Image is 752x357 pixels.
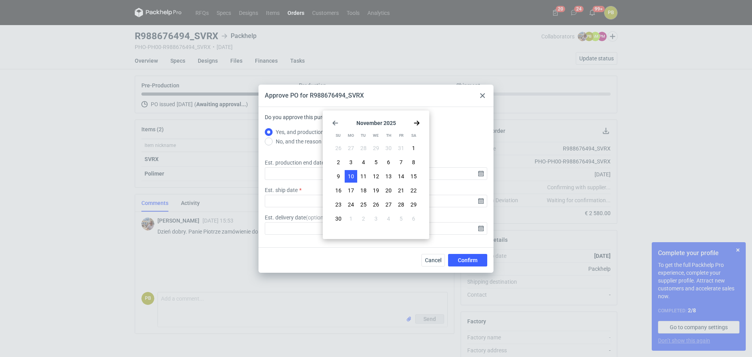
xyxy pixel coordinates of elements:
[265,159,324,167] label: Est. production end date
[412,158,415,166] span: 8
[399,215,403,223] span: 5
[337,158,340,166] span: 2
[370,156,382,169] button: Wed Nov 05 2025
[348,144,354,152] span: 27
[332,170,345,183] button: Sun Nov 09 2025
[345,184,357,197] button: Mon Nov 17 2025
[374,158,378,166] span: 5
[360,172,367,180] span: 11
[385,144,392,152] span: 30
[373,187,379,194] span: 19
[370,170,382,183] button: Wed Nov 12 2025
[373,144,379,152] span: 29
[349,158,352,166] span: 3
[345,142,357,154] button: Mon Oct 27 2025
[399,158,403,166] span: 7
[410,201,417,208] span: 29
[382,142,395,154] button: Thu Oct 30 2025
[395,129,407,142] div: Fr
[357,142,370,154] button: Tue Oct 28 2025
[373,201,379,208] span: 26
[332,120,338,126] svg: Go back 1 month
[382,198,395,211] button: Thu Nov 27 2025
[410,172,417,180] span: 15
[370,184,382,197] button: Wed Nov 19 2025
[398,172,404,180] span: 14
[357,170,370,183] button: Tue Nov 11 2025
[421,254,445,266] button: Cancel
[265,186,298,194] label: Est. ship date
[357,212,370,225] button: Tue Dec 02 2025
[265,113,354,127] label: Do you approve this purchase order?
[265,214,330,221] label: Est. delivery date
[348,172,354,180] span: 10
[362,215,365,223] span: 2
[407,142,420,154] button: Sat Nov 01 2025
[458,257,477,263] span: Confirm
[383,129,395,142] div: Th
[398,201,404,208] span: 28
[345,156,357,169] button: Mon Nov 03 2025
[332,198,345,211] button: Sun Nov 23 2025
[337,172,340,180] span: 9
[448,254,487,266] button: Confirm
[345,129,357,142] div: Mo
[385,201,392,208] span: 27
[385,172,392,180] span: 13
[387,158,390,166] span: 6
[362,158,365,166] span: 4
[335,187,342,194] span: 16
[410,187,417,194] span: 22
[407,170,420,183] button: Sat Nov 15 2025
[395,142,407,154] button: Fri Oct 31 2025
[348,187,354,194] span: 17
[335,215,342,223] span: 30
[382,156,395,169] button: Thu Nov 06 2025
[332,212,345,225] button: Sun Nov 30 2025
[370,212,382,225] button: Wed Dec 03 2025
[395,170,407,183] button: Fri Nov 14 2025
[385,187,392,194] span: 20
[370,142,382,154] button: Wed Oct 29 2025
[395,156,407,169] button: Fri Nov 07 2025
[373,172,379,180] span: 12
[382,170,395,183] button: Thu Nov 13 2025
[387,215,390,223] span: 4
[382,212,395,225] button: Thu Dec 04 2025
[345,212,357,225] button: Mon Dec 01 2025
[306,214,330,221] span: ( optional )
[395,184,407,197] button: Fri Nov 21 2025
[425,257,441,263] span: Cancel
[407,198,420,211] button: Sat Nov 29 2025
[357,129,369,142] div: Tu
[408,129,420,142] div: Sa
[412,215,415,223] span: 6
[335,144,342,152] span: 26
[370,129,382,142] div: We
[398,187,404,194] span: 21
[345,170,357,183] button: Mon Nov 10 2025
[357,184,370,197] button: Tue Nov 18 2025
[360,187,367,194] span: 18
[349,215,352,223] span: 1
[407,212,420,225] button: Sat Dec 06 2025
[374,215,378,223] span: 3
[357,156,370,169] button: Tue Nov 04 2025
[382,184,395,197] button: Thu Nov 20 2025
[332,142,345,154] button: Sun Oct 26 2025
[332,156,345,169] button: Sun Nov 02 2025
[332,184,345,197] button: Sun Nov 16 2025
[407,184,420,197] button: Sat Nov 22 2025
[407,156,420,169] button: Sat Nov 08 2025
[348,201,354,208] span: 24
[414,120,420,126] svg: Go forward 1 month
[332,120,420,126] section: November 2025
[412,144,415,152] span: 1
[335,201,342,208] span: 23
[360,201,367,208] span: 25
[398,144,404,152] span: 31
[360,144,367,152] span: 28
[395,212,407,225] button: Fri Dec 05 2025
[370,198,382,211] button: Wed Nov 26 2025
[332,129,344,142] div: Su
